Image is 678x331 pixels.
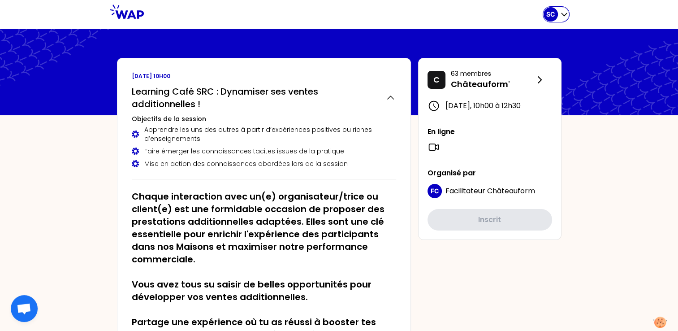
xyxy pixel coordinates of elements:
p: SC [546,10,555,19]
button: SC [544,7,569,22]
p: Châteauform' [451,78,534,91]
p: 63 membres [451,69,534,78]
p: C [433,74,440,86]
div: Faire émerger les connaissances tacites issues de la pratique [132,147,396,156]
button: Inscrit [428,209,552,231]
div: Mise en action des connaissances abordées lors de la session [132,159,396,168]
button: Learning Café SRC : Dynamiser ses ventes additionnelles ! [132,85,396,110]
div: [DATE] , 10h00 à 12h30 [428,100,552,112]
h3: Objectifs de la session [132,114,396,123]
div: Ouvrir le chat [11,295,38,322]
p: En ligne [428,126,552,137]
p: Organisé par [428,168,552,179]
h2: Learning Café SRC : Dynamiser ses ventes additionnelles ! [132,85,379,110]
p: FC [431,187,439,196]
span: Facilitateur Châteauform [445,186,535,196]
p: [DATE] 10h00 [132,73,396,80]
div: Apprendre les uns des autres à partir d’expériences positives ou riches d’enseignements [132,125,396,143]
